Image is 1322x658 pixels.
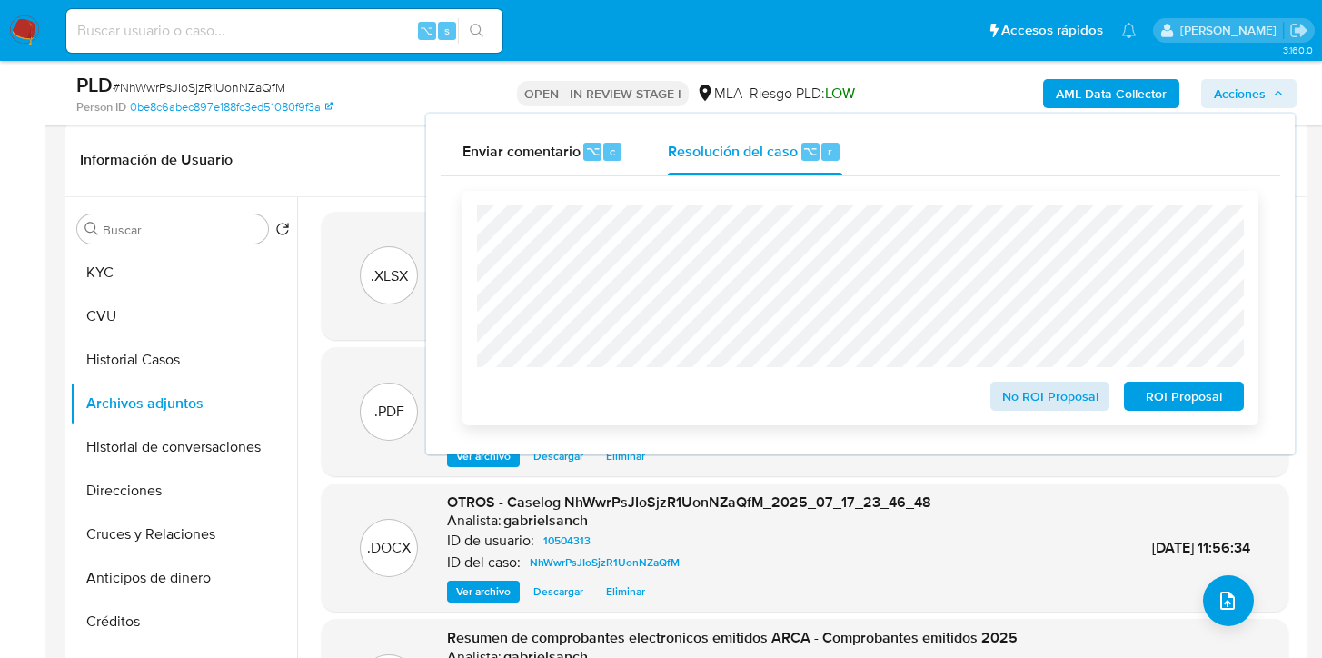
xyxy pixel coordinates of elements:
[1180,22,1283,39] p: gabriela.sanchez@mercadolibre.com
[70,600,297,643] button: Créditos
[447,445,520,467] button: Ver archivo
[447,532,534,550] p: ID de usuario:
[1214,79,1266,108] span: Acciones
[458,18,495,44] button: search-icon
[70,251,297,294] button: KYC
[130,99,333,115] a: 0be8c6abec897e188fc3ed51080f9f3a
[750,84,855,104] span: Riesgo PLD:
[70,513,297,556] button: Cruces y Relaciones
[456,447,511,465] span: Ver archivo
[447,553,521,572] p: ID del caso:
[1201,79,1297,108] button: Acciones
[1056,79,1167,108] b: AML Data Collector
[420,22,433,39] span: ⌥
[524,581,592,603] button: Descargar
[543,530,591,552] span: 10504313
[84,222,99,236] button: Buscar
[503,512,588,530] h6: gabrielsanch
[66,19,502,43] input: Buscar usuario o caso...
[70,382,297,425] button: Archivos adjuntos
[76,70,113,99] b: PLD
[1137,384,1231,409] span: ROI Proposal
[1001,21,1103,40] span: Accesos rápidos
[530,552,680,573] span: NhWwrPsJIoSjzR1UonNZaQfM
[447,512,502,530] p: Analista:
[447,581,520,603] button: Ver archivo
[1203,575,1254,626] button: upload-file
[103,222,261,238] input: Buscar
[522,552,687,573] a: NhWwrPsJIoSjzR1UonNZaQfM
[367,538,411,558] p: .DOCX
[371,266,408,286] p: .XLSX
[606,447,645,465] span: Eliminar
[606,583,645,601] span: Eliminar
[524,445,592,467] button: Descargar
[70,338,297,382] button: Historial Casos
[275,222,290,242] button: Volver al orden por defecto
[696,84,742,104] div: MLA
[533,447,583,465] span: Descargar
[1152,537,1250,558] span: [DATE] 11:56:34
[447,492,931,513] span: OTROS - Caselog NhWwrPsJIoSjzR1UonNZaQfM_2025_07_17_23_46_48
[113,78,285,96] span: # NhWwrPsJIoSjzR1UonNZaQfM
[447,627,1018,648] span: Resumen de comprobantes electronicos emitidos ARCA - Comprobantes emitidos 2025
[70,469,297,513] button: Direcciones
[517,81,689,106] p: OPEN - IN REVIEW STAGE I
[990,382,1110,411] button: No ROI Proposal
[597,445,654,467] button: Eliminar
[1124,382,1244,411] button: ROI Proposal
[462,140,581,161] span: Enviar comentario
[533,583,583,601] span: Descargar
[70,425,297,469] button: Historial de conversaciones
[803,143,817,160] span: ⌥
[1043,79,1179,108] button: AML Data Collector
[828,143,832,160] span: r
[444,22,450,39] span: s
[456,583,511,601] span: Ver archivo
[610,143,615,160] span: c
[70,556,297,600] button: Anticipos de dinero
[80,151,233,169] h1: Información de Usuario
[1003,384,1098,409] span: No ROI Proposal
[597,581,654,603] button: Eliminar
[1289,21,1308,40] a: Salir
[1121,23,1137,38] a: Notificaciones
[76,99,126,115] b: Person ID
[374,402,404,422] p: .PDF
[586,143,600,160] span: ⌥
[825,83,855,104] span: LOW
[536,530,598,552] a: 10504313
[668,140,798,161] span: Resolución del caso
[70,294,297,338] button: CVU
[1283,43,1313,57] span: 3.160.0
